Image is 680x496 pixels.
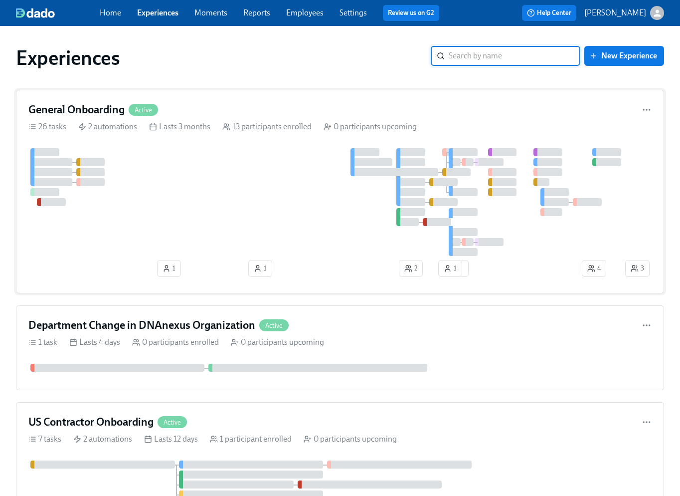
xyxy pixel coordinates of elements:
[100,8,121,17] a: Home
[149,121,210,132] div: Lasts 3 months
[259,322,289,329] span: Active
[438,260,462,277] button: 1
[340,8,367,17] a: Settings
[449,46,580,66] input: Search by name
[404,263,417,273] span: 2
[582,260,606,277] button: 4
[28,337,57,348] div: 1 task
[231,337,324,348] div: 0 participants upcoming
[286,8,324,17] a: Employees
[129,106,158,114] span: Active
[388,8,434,18] a: Review us on G2
[194,8,227,17] a: Moments
[584,46,664,66] button: New Experience
[16,305,664,390] a: Department Change in DNAnexus OrganizationActive1 task Lasts 4 days 0 participants enrolled 0 par...
[383,5,439,21] button: Review us on G2
[248,260,272,277] button: 1
[28,318,255,333] h4: Department Change in DNAnexus Organization
[527,8,571,18] span: Help Center
[254,263,267,273] span: 1
[28,102,125,117] h4: General Onboarding
[399,260,423,277] button: 2
[73,434,132,445] div: 2 automations
[16,90,664,293] a: General OnboardingActive26 tasks 2 automations Lasts 3 months 13 participants enrolled 0 particip...
[324,121,417,132] div: 0 participants upcoming
[132,337,219,348] div: 0 participants enrolled
[157,260,181,277] button: 1
[222,121,312,132] div: 13 participants enrolled
[28,434,61,445] div: 7 tasks
[243,8,270,17] a: Reports
[28,415,154,430] h4: US Contractor Onboarding
[16,8,100,18] a: dado
[16,46,120,70] h1: Experiences
[163,263,175,273] span: 1
[304,434,397,445] div: 0 participants upcoming
[158,419,187,426] span: Active
[584,6,664,20] button: [PERSON_NAME]
[69,337,120,348] div: Lasts 4 days
[210,434,292,445] div: 1 participant enrolled
[522,5,576,21] button: Help Center
[584,7,646,18] p: [PERSON_NAME]
[144,434,198,445] div: Lasts 12 days
[625,260,650,277] button: 3
[137,8,178,17] a: Experiences
[444,263,457,273] span: 1
[591,51,657,61] span: New Experience
[16,8,55,18] img: dado
[631,263,644,273] span: 3
[587,263,601,273] span: 4
[78,121,137,132] div: 2 automations
[28,121,66,132] div: 26 tasks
